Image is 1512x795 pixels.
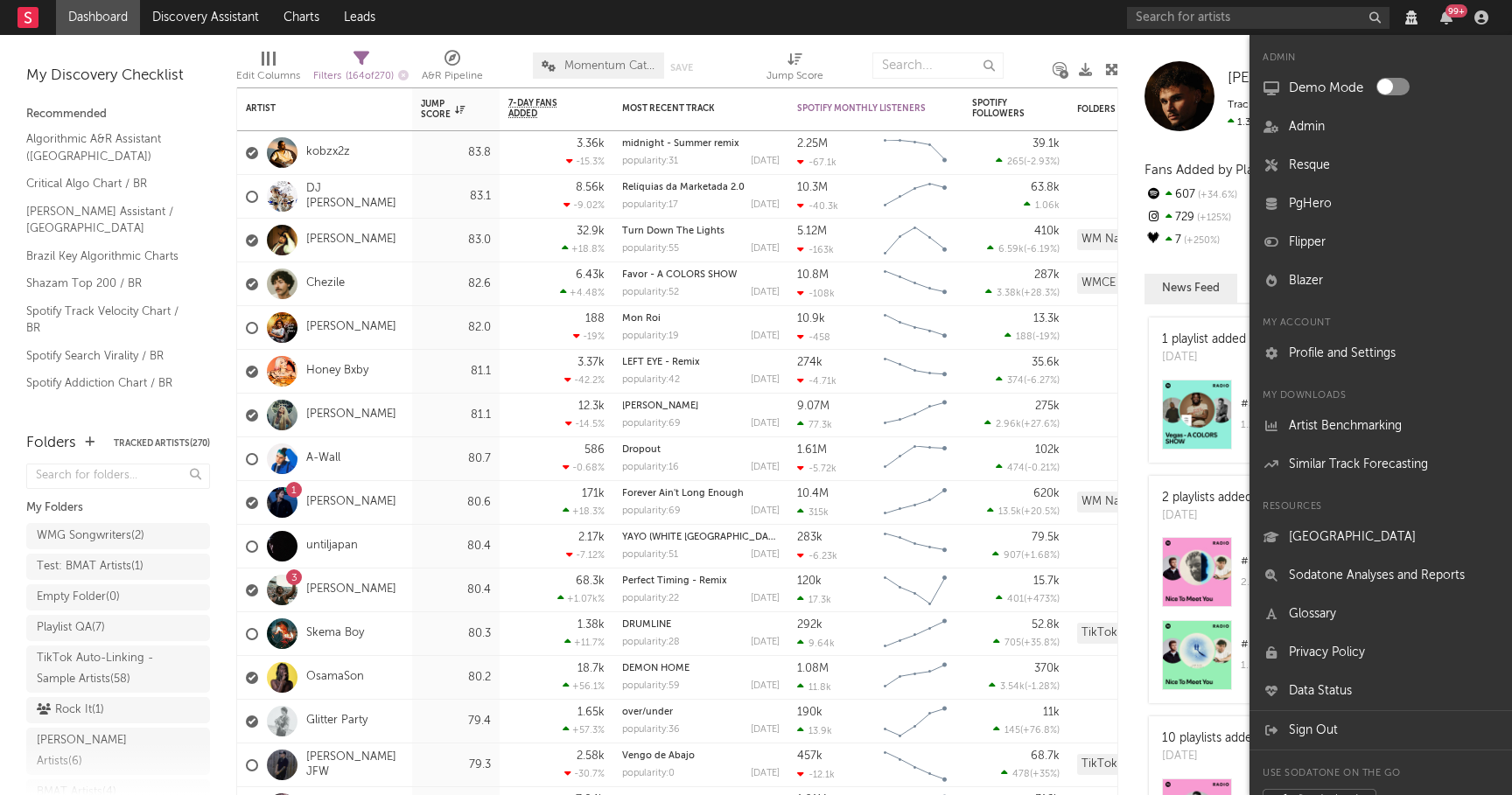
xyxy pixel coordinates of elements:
[26,464,210,489] input: Search for folders...
[622,157,678,166] div: popularity: 31
[670,63,693,73] button: Save
[26,498,210,519] div: My Folders
[996,593,1060,604] div: ( )
[1249,262,1512,300] a: Blazer
[236,44,300,94] div: Edit Columns
[1016,332,1032,342] span: 188
[1162,489,1347,507] div: 2 playlists added
[306,408,396,422] a: [PERSON_NAME]
[1034,269,1060,281] div: 287k
[1181,236,1220,246] span: +250 %
[421,361,491,382] div: 81.1
[1007,595,1024,604] span: 401
[1241,551,1468,572] div: # 50 on Nice To Meet You Radio
[751,375,780,385] div: [DATE]
[1032,357,1060,368] div: 35.6k
[422,66,483,87] div: A&R Pipeline
[622,506,681,516] div: popularity: 69
[751,506,780,516] div: [DATE]
[1241,572,1468,593] div: 2.66k playlist followers
[306,182,403,212] a: DJ [PERSON_NAME]
[1004,551,1021,561] span: 907
[26,401,192,437] a: TikTok Videos Assistant / [GEOGRAPHIC_DATA]
[1144,274,1237,303] button: News Feed
[622,620,780,630] div: DRUMLINE
[26,697,210,723] a: Rock It(1)
[1162,331,1356,349] div: 1 playlist added
[1144,229,1261,252] div: 7
[797,619,822,631] div: 292k
[1249,313,1512,334] div: My Account
[1162,507,1347,525] div: [DATE]
[564,60,655,72] span: Momentum Catch-All
[26,615,210,641] a: Playlist QA(7)
[26,174,192,193] a: Critical Algo Chart / BR
[622,401,780,411] div: COSITA LINDA
[26,302,192,338] a: Spotify Track Velocity Chart / BR
[306,750,403,780] a: [PERSON_NAME] JFW
[1033,313,1060,324] div: 13.3k
[797,138,828,150] div: 2.25M
[422,44,483,94] div: A&R Pipeline
[37,587,120,608] div: Empty Folder ( 0 )
[26,373,192,393] a: Spotify Addiction Chart / BR
[797,488,829,499] div: 10.4M
[1237,274,1304,303] button: Notes
[987,243,1060,255] div: ( )
[1149,380,1481,463] a: #30onVegas - A COLORS SHOW Radio1.18kplaylist followers
[797,226,827,237] div: 5.12M
[622,244,679,254] div: popularity: 55
[313,44,409,94] div: Filters(164 of 270)
[1289,78,1363,99] label: Demo Mode
[1077,273,1230,294] div: WMCE ARTIST PIPELINE (ADA + A&R) (683)
[987,506,1060,517] div: ( )
[622,550,678,560] div: popularity: 51
[421,274,491,295] div: 82.6
[1035,201,1060,211] span: 1.06k
[872,52,1004,79] input: Search...
[577,619,605,631] div: 1.38k
[622,103,753,114] div: Most Recent Track
[1144,164,1287,177] span: Fans Added by Platform
[578,532,605,543] div: 2.17k
[797,244,834,255] div: -163k
[1024,420,1057,429] span: +27.6 %
[346,72,394,81] span: ( 164 of 270 )
[306,495,396,510] a: [PERSON_NAME]
[576,269,605,281] div: 6.43k
[1026,157,1057,167] span: -2.93 %
[37,526,144,547] div: WMG Songwriters ( 2 )
[563,680,605,692] div: +56.1 %
[622,751,695,761] a: Vengo de Abajo
[797,331,830,343] div: -458
[797,375,836,387] div: -4.71k
[996,420,1021,429] span: 2.96k
[1249,633,1512,672] a: Privacy Policy
[1249,334,1512,373] a: Profile and Settings
[876,612,955,656] svg: Chart title
[1149,537,1481,620] a: #50onNice To Meet You Radio2.66kplaylist followers
[26,129,192,165] a: Algorithmic A&R Assistant ([GEOGRAPHIC_DATA])
[622,358,700,367] a: LEFT EYE - Remix
[576,182,605,193] div: 8.56k
[557,593,605,604] div: +1.07k %
[563,462,605,473] div: -0.68 %
[306,364,368,379] a: Honey Bxby
[1249,672,1512,710] a: Data Status
[1031,182,1060,193] div: 63.8k
[306,582,396,597] a: [PERSON_NAME]
[306,233,396,248] a: [PERSON_NAME]
[797,103,928,114] div: Spotify Monthly Listeners
[1077,104,1208,115] div: Folders
[564,374,605,386] div: -42.2 %
[876,525,955,568] svg: Chart title
[622,533,780,542] div: YAYO (WHITE PARIS)
[972,98,1033,119] div: Spotify Followers
[421,580,491,601] div: 80.4
[1440,10,1452,24] button: 99+
[622,183,780,192] div: Relíquias da Marketada 2.0
[1249,445,1512,484] a: Similar Track Forecasting
[306,451,340,466] a: A-Wall
[1034,663,1060,674] div: 370k
[797,200,838,212] div: -40.3k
